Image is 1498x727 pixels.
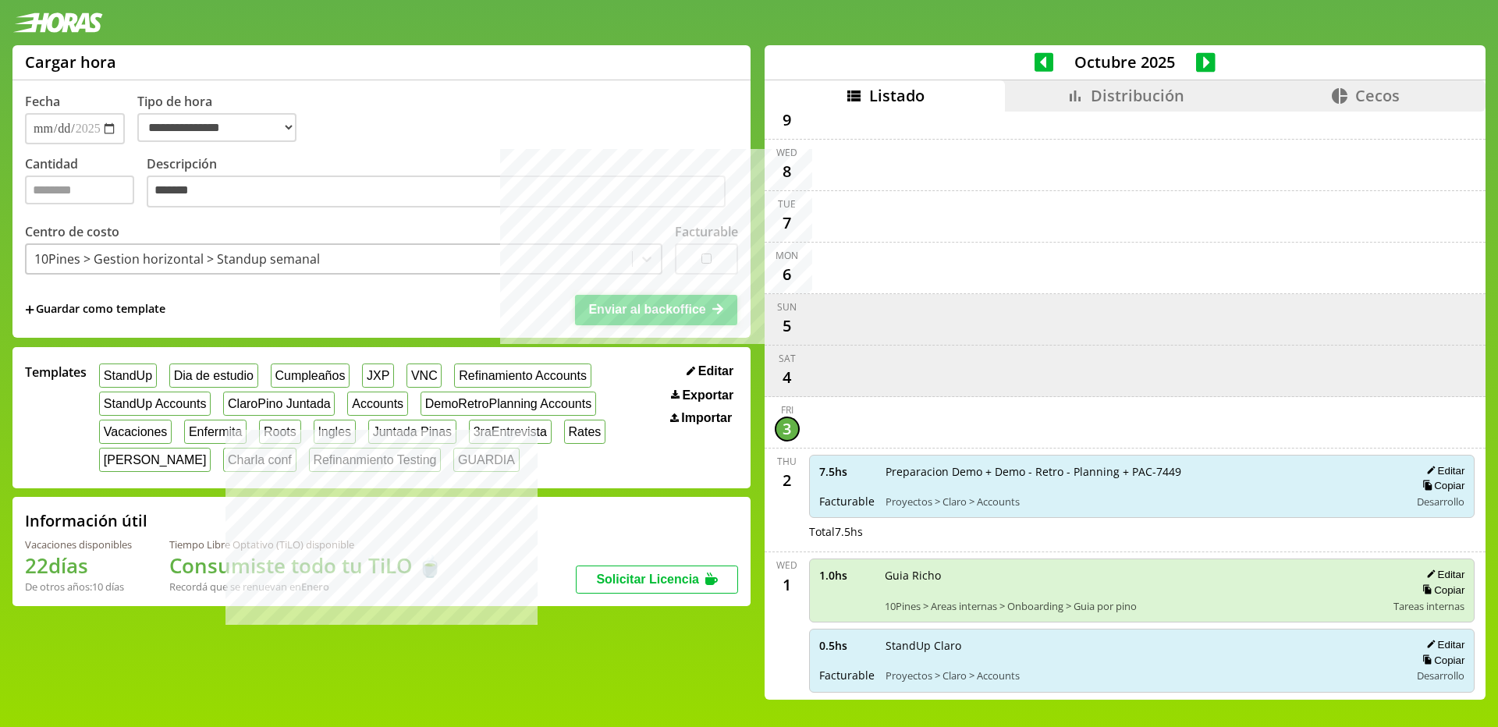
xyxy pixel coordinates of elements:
div: 8 [775,159,800,184]
button: Vacaciones [99,420,172,444]
span: Enviar al backoffice [588,303,705,316]
span: Templates [25,363,87,381]
button: Roots [259,420,300,444]
span: Preparacion Demo + Demo - Retro - Planning + PAC-7449 [886,464,1400,479]
h1: 22 días [25,551,132,580]
span: Desarrollo [1417,495,1464,509]
button: Refinanmiento Testing [309,448,442,472]
div: Fri [781,403,793,417]
b: Enero [301,580,329,594]
label: Fecha [25,93,60,110]
button: Copiar [1418,654,1464,667]
span: Importar [681,411,732,425]
h1: Consumiste todo tu TiLO 🍵 [169,551,442,580]
button: Refinamiento Accounts [454,363,591,388]
div: Mon [776,249,798,262]
button: VNC [406,363,442,388]
span: 10Pines > Areas internas > Onboarding > Guia por pino [885,599,1383,613]
button: Exportar [666,388,738,403]
span: Cecos [1355,85,1400,106]
div: Sun [777,300,797,314]
div: 9 [775,108,800,133]
span: Tareas internas [1393,599,1464,613]
button: Enviar al backoffice [575,295,737,324]
div: De otros años: 10 días [25,580,132,594]
button: JXP [362,363,394,388]
div: 5 [775,314,800,339]
div: Wed [776,559,797,572]
span: Octubre 2025 [1053,51,1196,73]
label: Centro de costo [25,223,119,240]
span: Distribución [1091,85,1184,106]
button: Copiar [1418,479,1464,492]
img: logotipo [12,12,103,33]
button: Accounts [347,392,407,416]
span: 0.5 hs [819,638,875,653]
h1: Cargar hora [25,51,116,73]
input: Cantidad [25,176,134,204]
div: scrollable content [765,112,1486,697]
button: Editar [682,363,738,379]
button: StandUp Accounts [99,392,211,416]
button: Juntada Pinas [368,420,456,444]
span: Solicitar Licencia [596,573,699,586]
label: Tipo de hora [137,93,309,144]
label: Facturable [675,223,738,240]
button: Cumpleaños [271,363,350,388]
span: Guia Richo [885,568,1383,583]
div: 1 [775,572,800,597]
span: Listado [869,85,925,106]
span: StandUp Claro [886,638,1400,653]
div: 7 [775,211,800,236]
button: GUARDIA [453,448,520,472]
span: 1.0 hs [819,568,874,583]
div: 2 [775,468,800,493]
div: Wed [776,146,797,159]
button: Editar [1422,568,1464,581]
div: Sat [779,352,796,365]
div: 4 [775,365,800,390]
button: Copiar [1418,583,1464,597]
button: DemoRetroPlanning Accounts [421,392,596,416]
span: +Guardar como template [25,301,165,318]
span: Desarrollo [1417,668,1464,683]
div: Total 7.5 hs [809,524,1475,539]
button: Solicitar Licencia [576,566,738,594]
button: Enfermita [184,420,247,444]
label: Descripción [147,155,738,212]
div: Vacaciones disponibles [25,537,132,551]
div: 3 [775,417,800,442]
button: Dia de estudio [169,363,258,388]
span: Exportar [682,388,733,403]
h2: Información útil [25,510,147,531]
span: Proyectos > Claro > Accounts [886,668,1400,683]
div: 6 [775,262,800,287]
span: Editar [698,364,733,378]
span: Proyectos > Claro > Accounts [886,495,1400,509]
div: Thu [777,455,797,468]
button: Editar [1422,464,1464,477]
span: Facturable [819,494,875,509]
select: Tipo de hora [137,113,296,142]
button: 3raEntrevista [469,420,552,444]
div: Tue [778,197,796,211]
button: [PERSON_NAME] [99,448,211,472]
button: Rates [564,420,605,444]
textarea: Descripción [147,176,726,208]
div: 10Pines > Gestion horizontal > Standup semanal [34,250,320,268]
button: StandUp [99,363,157,388]
button: ClaroPino Juntada [223,392,335,416]
div: Recordá que se renuevan en [169,580,442,594]
div: Tiempo Libre Optativo (TiLO) disponible [169,537,442,551]
button: Charla conf [223,448,296,472]
button: Editar [1422,638,1464,651]
span: + [25,301,34,318]
span: 7.5 hs [819,464,875,479]
label: Cantidad [25,155,147,212]
button: Ingles [314,420,356,444]
span: Facturable [819,668,875,683]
